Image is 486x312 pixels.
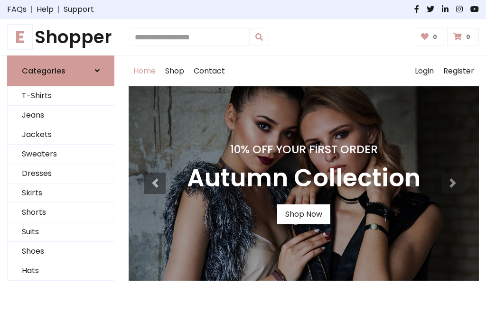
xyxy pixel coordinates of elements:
a: Shorts [8,203,114,222]
a: Categories [7,55,114,86]
h6: Categories [22,66,65,75]
h4: 10% Off Your First Order [187,143,421,156]
span: | [54,4,64,15]
span: E [7,24,33,50]
h1: Shopper [7,27,114,48]
a: 0 [415,28,446,46]
span: | [27,4,37,15]
a: Login [410,56,439,86]
a: EShopper [7,27,114,48]
a: Help [37,4,54,15]
a: Contact [189,56,230,86]
a: FAQs [7,4,27,15]
span: 0 [430,33,439,41]
a: Shop Now [277,204,330,224]
h3: Autumn Collection [187,164,421,193]
a: Support [64,4,94,15]
a: Register [439,56,479,86]
a: 0 [447,28,479,46]
a: T-Shirts [8,86,114,106]
a: Dresses [8,164,114,184]
a: Jeans [8,106,114,125]
a: Home [129,56,160,86]
a: Jackets [8,125,114,145]
a: Hats [8,261,114,281]
span: 0 [464,33,473,41]
a: Shop [160,56,189,86]
a: Shoes [8,242,114,261]
a: Skirts [8,184,114,203]
a: Sweaters [8,145,114,164]
a: Suits [8,222,114,242]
